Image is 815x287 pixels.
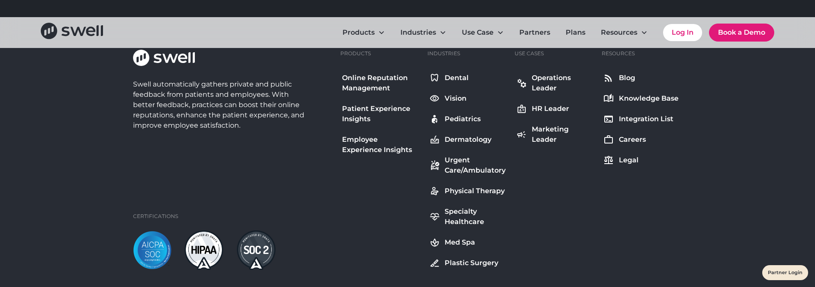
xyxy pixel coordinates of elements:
[663,24,702,41] a: Log In
[619,73,635,83] div: Blog
[619,114,673,124] div: Integration List
[532,124,593,145] div: Marketing Leader
[342,135,419,155] div: Employee Experience Insights
[445,186,505,196] div: Physical Therapy
[602,92,680,105] a: Knowledge Base
[185,230,223,270] img: hipaa-light.png
[340,71,421,95] a: Online Reputation Management
[532,73,593,93] div: Operations Leader
[594,24,654,41] div: Resources
[559,24,592,41] a: Plans
[427,71,508,85] a: Dental
[602,71,680,85] a: Blog
[445,93,467,104] div: Vision
[427,153,508,177] a: Urgent Care/Ambulatory
[133,212,178,220] div: Certifications
[709,24,774,42] a: Book a Demo
[601,27,637,38] div: Resources
[445,73,469,83] div: Dental
[515,123,595,146] a: Marketing Leader
[427,50,460,57] div: Industries
[445,206,506,227] div: Specialty Healthcare
[427,184,508,198] a: Physical Therapy
[768,267,803,278] a: Partner Login
[394,24,453,41] div: Industries
[515,102,595,116] a: HR Leader
[462,27,494,38] div: Use Case
[427,112,508,126] a: Pediatrics
[427,92,508,105] a: Vision
[602,153,680,167] a: Legal
[602,133,680,146] a: Careers
[427,256,508,270] a: Plastic Surgery
[427,205,508,229] a: Specialty Healthcare
[445,135,491,145] div: Dermatology
[619,135,646,145] div: Careers
[340,50,371,57] div: Products
[602,50,635,57] div: Resources
[512,24,557,41] a: Partners
[342,104,419,124] div: Patient Experience Insights
[445,237,475,248] div: Med Spa
[427,236,508,249] a: Med Spa
[619,93,679,104] div: Knowledge Base
[133,79,308,131] div: Swell automatically gathers private and public feedback from patients and employees. With better ...
[336,24,392,41] div: Products
[532,104,569,114] div: HR Leader
[619,155,639,165] div: Legal
[445,155,506,176] div: Urgent Care/Ambulatory
[342,27,375,38] div: Products
[400,27,436,38] div: Industries
[602,112,680,126] a: Integration List
[342,73,419,93] div: Online Reputation Management
[340,133,421,157] a: Employee Experience Insights
[455,24,511,41] div: Use Case
[445,258,498,268] div: Plastic Surgery
[445,114,481,124] div: Pediatrics
[427,133,508,146] a: Dermatology
[340,102,421,126] a: Patient Experience Insights
[237,230,276,270] img: soc2-dark.png
[515,71,595,95] a: Operations Leader
[41,23,103,42] a: home
[515,50,544,57] div: Use Cases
